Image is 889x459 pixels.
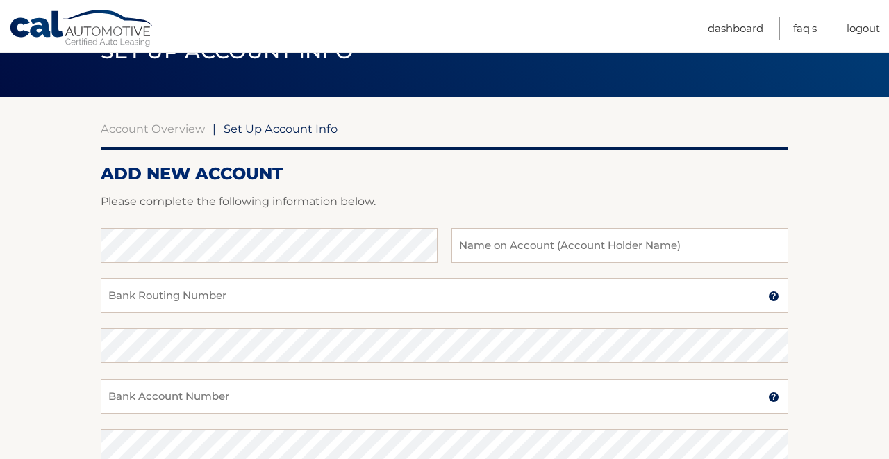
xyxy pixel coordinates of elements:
[213,122,216,136] span: |
[101,122,205,136] a: Account Overview
[101,192,788,211] p: Please complete the following information below.
[768,291,779,302] img: tooltip.svg
[9,9,155,49] a: Cal Automotive
[101,163,788,184] h2: ADD NEW ACCOUNT
[101,379,788,414] input: Bank Account Number
[451,228,788,263] input: Name on Account (Account Holder Name)
[768,392,779,403] img: tooltip.svg
[101,278,788,313] input: Bank Routing Number
[847,17,880,40] a: Logout
[708,17,763,40] a: Dashboard
[793,17,817,40] a: FAQ's
[224,122,338,136] span: Set Up Account Info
